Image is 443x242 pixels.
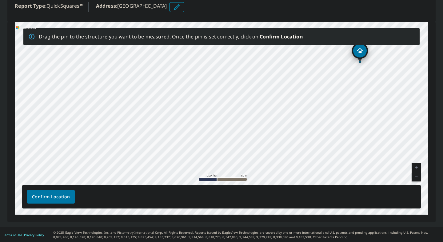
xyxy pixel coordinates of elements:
div: Dropped pin, building 1, Residential property, Cedar Elm Dr San Antonio, TX 78230 [352,43,368,62]
p: © 2025 Eagle View Technologies, Inc. and Pictometry International Corp. All Rights Reserved. Repo... [53,230,440,240]
p: : QuickSquares™ [15,2,83,12]
a: Privacy Policy [24,233,44,237]
b: Address [96,2,116,9]
a: Current Level 18, Zoom In [412,163,421,172]
a: Terms of Use [3,233,22,237]
p: : [GEOGRAPHIC_DATA] [96,2,167,12]
b: Confirm Location [260,33,302,40]
button: Confirm Location [27,190,75,204]
b: Report Type [15,2,45,9]
p: | [3,233,44,237]
p: Drag the pin to the structure you want to be measured. Once the pin is set correctly, click on [39,33,303,40]
span: Confirm Location [32,193,70,201]
a: Current Level 18, Zoom Out [412,172,421,181]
